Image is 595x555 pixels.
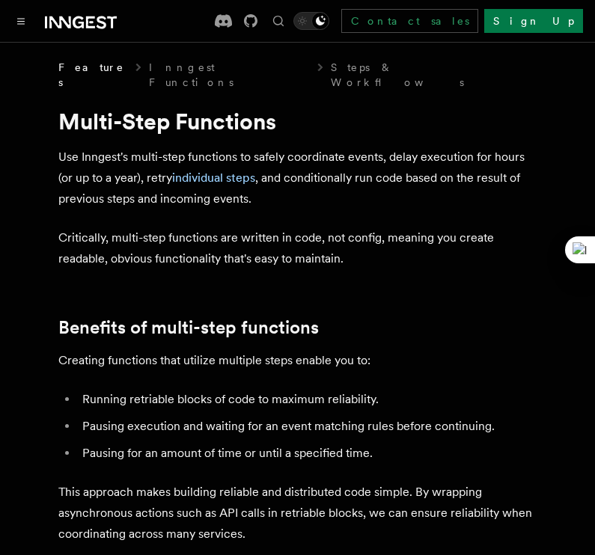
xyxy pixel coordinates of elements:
a: Benefits of multi-step functions [58,317,319,338]
a: Contact sales [341,9,478,33]
button: Toggle dark mode [293,12,329,30]
a: Steps & Workflows [331,60,537,90]
li: Running retriable blocks of code to maximum reliability. [78,389,537,410]
li: Pausing for an amount of time or until a specified time. [78,443,537,464]
button: Toggle navigation [12,12,30,30]
button: Find something... [269,12,287,30]
h1: Multi-Step Functions [58,108,537,135]
a: Sign Up [484,9,583,33]
li: Pausing execution and waiting for an event matching rules before continuing. [78,416,537,437]
p: This approach makes building reliable and distributed code simple. By wrapping asynchronous actio... [58,482,537,545]
p: Creating functions that utilize multiple steps enable you to: [58,350,537,371]
span: Features [58,60,128,90]
a: Inngest Functions [149,60,310,90]
p: Use Inngest's multi-step functions to safely coordinate events, delay execution for hours (or up ... [58,147,537,209]
a: individual steps [172,171,255,185]
p: Critically, multi-step functions are written in code, not config, meaning you create readable, ob... [58,227,537,269]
